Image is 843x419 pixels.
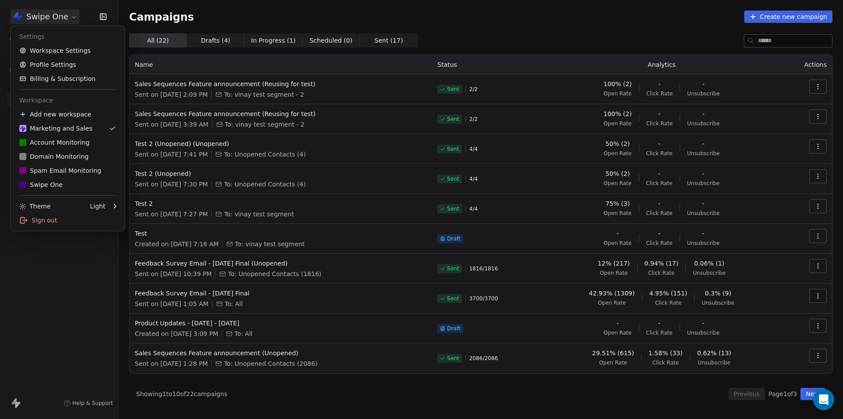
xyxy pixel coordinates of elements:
div: Sign out [14,213,121,227]
div: Spam Email Monitoring [19,166,101,175]
div: Domain Monitoring [19,152,89,161]
div: Theme [19,202,50,211]
a: Profile Settings [14,58,121,72]
div: Light [90,202,105,211]
img: Swipe%20One%20Logo%201-1.svg [19,125,26,132]
div: Marketing and Sales [19,124,92,133]
div: Swipe One [19,180,63,189]
div: Account Monitoring [19,138,90,147]
div: Settings [14,29,121,44]
a: Workspace Settings [14,44,121,58]
div: Add new workspace [14,107,121,121]
a: Billing & Subscription [14,72,121,86]
div: Workspace [14,93,121,107]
